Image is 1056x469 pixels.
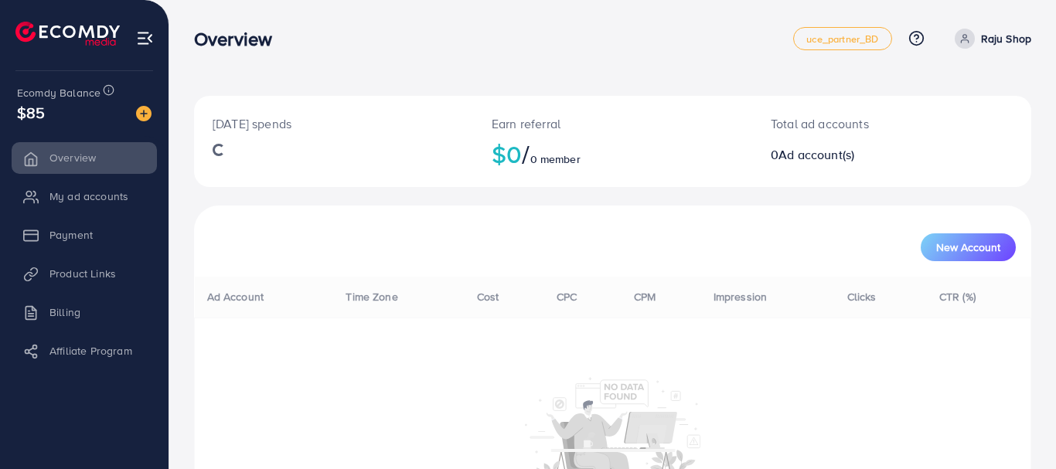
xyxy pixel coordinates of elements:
img: menu [136,29,154,47]
img: image [136,106,152,121]
h3: Overview [194,28,284,50]
span: 0 member [530,151,581,167]
h2: $0 [492,139,734,168]
span: / [522,136,530,172]
p: Raju Shop [981,29,1031,48]
span: $85 [17,101,45,124]
a: uce_partner_BD [793,27,891,50]
span: New Account [936,242,1000,253]
a: Raju Shop [949,29,1031,49]
p: Total ad accounts [771,114,943,133]
button: New Account [921,233,1016,261]
span: Ad account(s) [778,146,854,163]
span: uce_partner_BD [806,34,878,44]
h2: 0 [771,148,943,162]
p: [DATE] spends [213,114,455,133]
img: logo [15,22,120,46]
span: Ecomdy Balance [17,85,100,100]
p: Earn referral [492,114,734,133]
